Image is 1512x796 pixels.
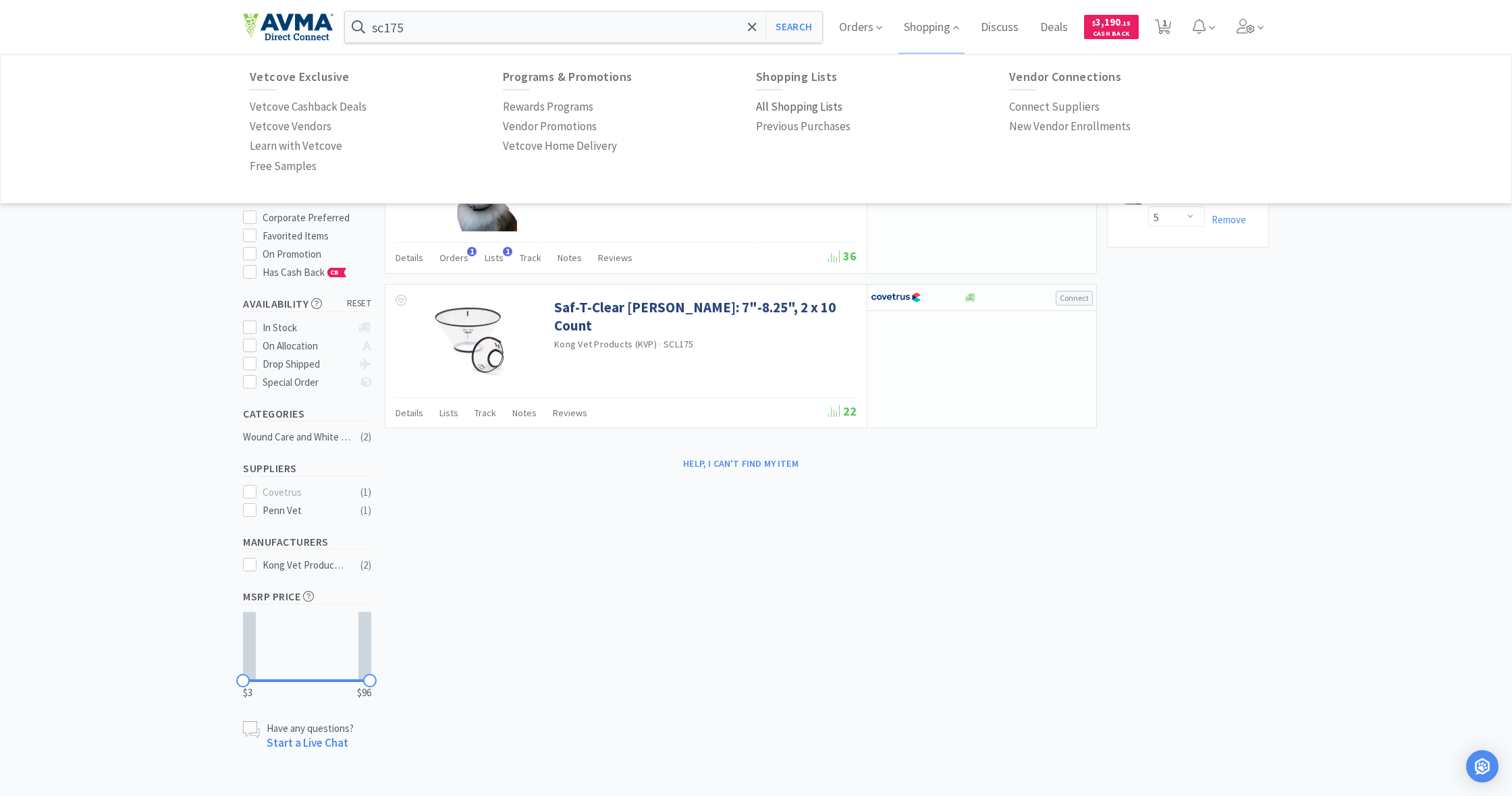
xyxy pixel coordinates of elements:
input: Search by item, sku, manufacturer, ingredient, size... [345,11,822,42]
span: 3,190 [1092,16,1131,28]
span: 1 [467,247,477,256]
p: Vendor Promotions [503,117,597,136]
p: Free Samples [250,157,317,175]
h6: Vetcove Exclusive [250,70,503,84]
span: CB [328,268,342,277]
p: Rewards Programs [503,98,593,116]
span: Details [396,252,423,264]
a: Discuss [975,22,1024,34]
div: Corporate Preferred [263,210,372,226]
h5: Categories [243,406,371,422]
span: Reviews [598,252,632,264]
span: Orders [439,252,468,264]
span: $ [1092,19,1096,28]
p: Vetcove Cashback Deals [250,98,367,116]
h5: MSRP Price [243,589,371,604]
a: All Shopping Lists [756,97,842,117]
span: reset [347,297,372,311]
p: Previous Purchases [756,117,850,136]
a: Free Samples [250,157,317,176]
p: Vetcove Home Delivery [503,137,617,155]
a: Previous Purchases [756,117,850,136]
div: On Promotion [263,246,372,262]
a: Remove [1205,213,1246,226]
div: Drop Shipped [263,356,352,372]
div: ( 2 ) [360,429,371,445]
a: New Vendor Enrollments [1009,117,1131,136]
img: e4e33dab9f054f5782a47901c742baa9_102.png [243,13,333,41]
a: Vendor Promotions [503,117,597,136]
span: Notes [558,252,582,264]
h6: Programs & Promotions [503,70,756,84]
div: Open Intercom Messenger [1466,750,1498,783]
span: Lists [439,407,458,419]
a: $3,190.15Cash Back [1084,9,1139,45]
div: Penn Vet [263,503,346,519]
a: Connect Suppliers [1009,97,1100,117]
a: Start a Live Chat [267,735,348,750]
div: Favorited Items [263,228,372,244]
a: Kong Vet Products (KVP) [554,338,657,350]
span: . 15 [1120,19,1131,28]
a: Saf-T-Clear [PERSON_NAME]: 7"-8.25", 2 x 10 Count [554,298,853,335]
a: 1 [1150,23,1177,35]
span: $96 [357,685,371,701]
span: Track [520,252,541,264]
button: Search [765,11,821,42]
button: Connect [1056,291,1093,306]
a: Rewards Programs [503,97,593,117]
div: Special Order [263,374,352,391]
h5: Manufacturers [243,534,371,550]
div: ( 2 ) [360,557,371,573]
h5: Availability [243,296,371,312]
div: On Allocation [263,338,352,354]
div: ( 1 ) [360,484,371,501]
h5: Suppliers [243,461,371,476]
div: Wound Care and White Goods [243,429,352,445]
a: Vetcove Cashback Deals [250,97,367,117]
span: Has Cash Back [263,266,347,279]
a: Vetcove Vendors [250,117,331,136]
span: · [659,338,661,350]
h6: Shopping Lists [756,70,1009,84]
span: Cash Back [1092,30,1131,39]
div: ( 1 ) [360,503,371,519]
span: 1 [503,247,512,256]
span: Track [475,407,496,419]
p: New Vendor Enrollments [1009,117,1131,136]
p: All Shopping Lists [756,98,842,116]
button: Help, I can't find my item [675,452,807,475]
span: Notes [512,407,537,419]
span: 36 [828,248,857,264]
a: Learn with Vetcove [250,136,342,156]
p: Learn with Vetcove [250,137,342,155]
img: 77fca1acd8b6420a9015268ca798ef17_1.png [871,287,921,308]
img: e1ce7c919314447db02cae938de99e67_647206.png [427,298,520,386]
div: Kong Vet Products (KVP) [263,557,346,573]
a: Deals [1035,22,1073,34]
span: SCL175 [664,338,694,350]
span: Reviews [553,407,587,419]
span: Details [396,407,423,419]
div: Covetrus [263,484,346,501]
p: Vetcove Vendors [250,117,331,136]
span: $3 [243,685,252,701]
a: Vetcove Home Delivery [503,136,617,156]
span: 22 [828,403,857,419]
p: Have any questions? [267,721,354,735]
h6: Vendor Connections [1009,70,1262,84]
div: In Stock [263,320,352,336]
span: Lists [485,252,504,264]
p: Connect Suppliers [1009,98,1100,116]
